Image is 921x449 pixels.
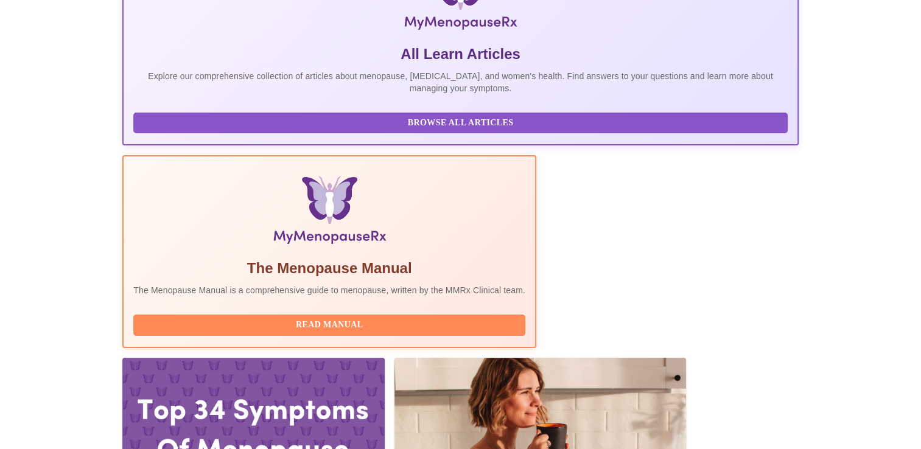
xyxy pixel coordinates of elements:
[133,113,787,134] button: Browse All Articles
[133,284,525,296] p: The Menopause Manual is a comprehensive guide to menopause, written by the MMRx Clinical team.
[133,70,787,94] p: Explore our comprehensive collection of articles about menopause, [MEDICAL_DATA], and women's hea...
[133,259,525,278] h5: The Menopause Manual
[133,315,525,336] button: Read Manual
[145,318,513,333] span: Read Manual
[195,176,463,249] img: Menopause Manual
[133,319,528,329] a: Read Manual
[133,44,787,64] h5: All Learn Articles
[145,116,775,131] span: Browse All Articles
[133,117,790,127] a: Browse All Articles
